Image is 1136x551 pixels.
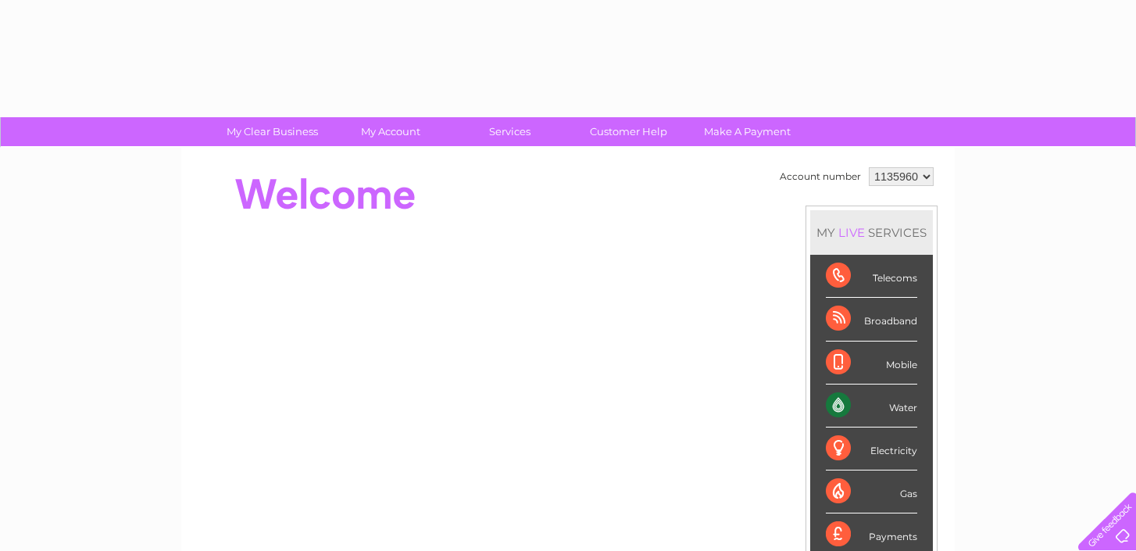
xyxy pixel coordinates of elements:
div: Water [826,385,917,428]
div: Telecoms [826,255,917,298]
a: My Clear Business [208,117,337,146]
a: Customer Help [564,117,693,146]
a: Make A Payment [683,117,812,146]
div: LIVE [835,225,868,240]
div: MY SERVICES [810,210,933,255]
td: Account number [776,163,865,190]
div: Electricity [826,428,917,470]
a: My Account [327,117,455,146]
a: Services [445,117,574,146]
div: Broadband [826,298,917,341]
div: Gas [826,470,917,513]
div: Mobile [826,342,917,385]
